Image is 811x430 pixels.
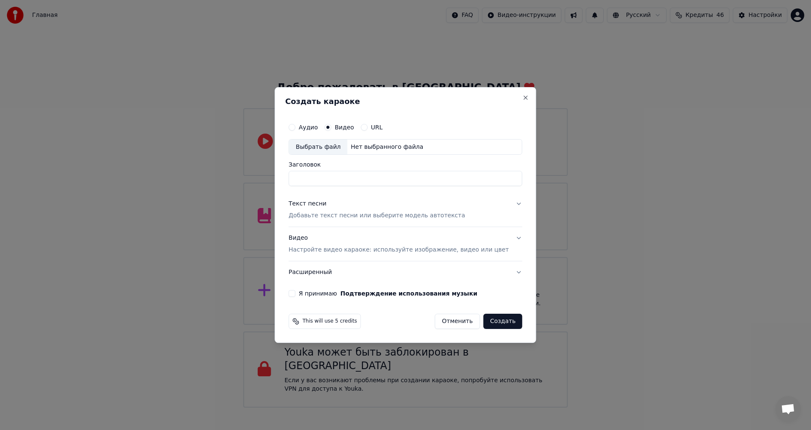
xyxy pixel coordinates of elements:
div: Выбрать файл [289,140,347,155]
h2: Создать караоке [285,98,525,105]
div: Нет выбранного файла [347,143,427,151]
button: Текст песниДобавьте текст песни или выберите модель автотекста [288,193,522,227]
div: Текст песни [288,200,327,208]
button: Я принимаю [340,290,477,296]
label: URL [371,124,383,130]
label: Видео [335,124,354,130]
div: Видео [288,234,509,255]
button: ВидеоНастройте видео караоке: используйте изображение, видео или цвет [288,227,522,261]
button: Создать [483,314,522,329]
button: Отменить [435,314,480,329]
label: Аудио [299,124,318,130]
p: Настройте видео караоке: используйте изображение, видео или цвет [288,246,509,254]
button: Расширенный [288,261,522,283]
label: Заголовок [288,162,522,168]
p: Добавьте текст песни или выберите модель автотекста [288,212,465,220]
span: This will use 5 credits [302,318,357,325]
label: Я принимаю [299,290,477,296]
